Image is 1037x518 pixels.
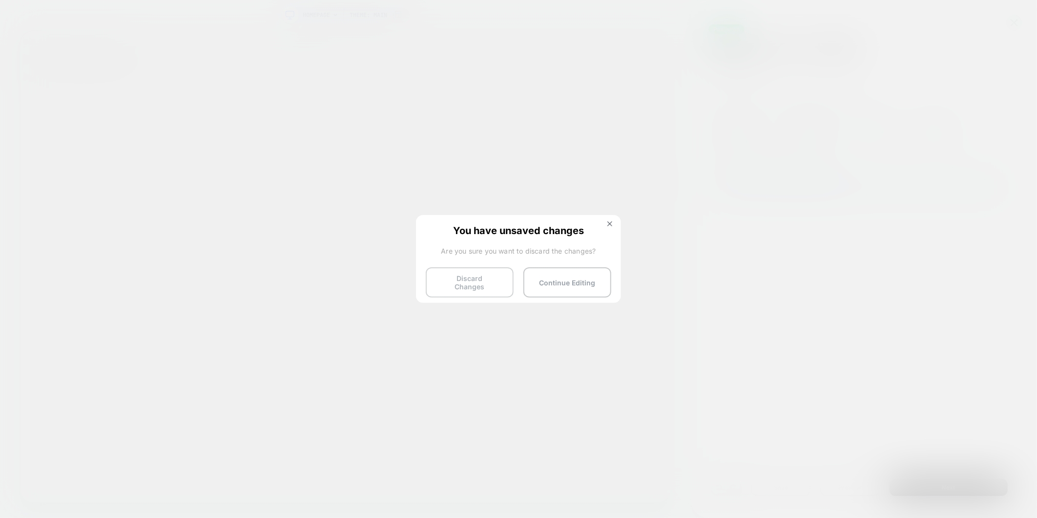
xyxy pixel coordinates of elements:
[4,57,864,70] p: Please try again in 30 seconds.
[426,267,514,298] button: Discard Changes
[607,221,612,226] img: close
[523,267,611,298] button: Continue Editing
[4,32,864,70] h2: The server encountered a temporary error and could not complete your request.
[426,247,611,255] span: Are you sure you want to discard the changes?
[426,225,611,235] span: You have unsaved changes
[4,4,864,22] h1: Error: Server Error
